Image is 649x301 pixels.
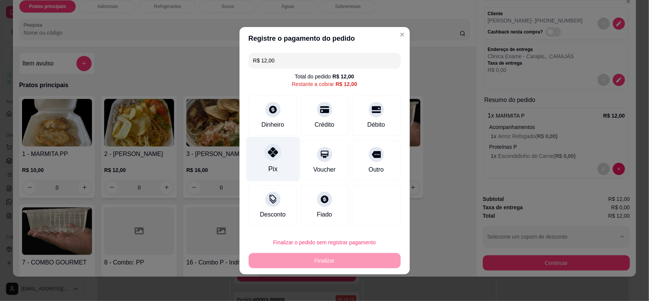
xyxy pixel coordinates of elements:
[249,235,401,250] button: Finalizar o pedido sem registrar pagamento
[396,29,408,41] button: Close
[315,120,335,129] div: Crédito
[333,73,354,80] div: R$ 12,00
[253,53,396,68] input: Ex.: hambúrguer de cordeiro
[317,210,332,219] div: Fiado
[336,80,357,88] div: R$ 12,00
[262,120,284,129] div: Dinheiro
[260,210,286,219] div: Desconto
[268,164,277,174] div: Pix
[292,80,357,88] div: Restante a cobrar
[368,165,384,174] div: Outro
[313,165,336,174] div: Voucher
[295,73,354,80] div: Total do pedido
[240,27,410,50] header: Registre o pagamento do pedido
[367,120,385,129] div: Débito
